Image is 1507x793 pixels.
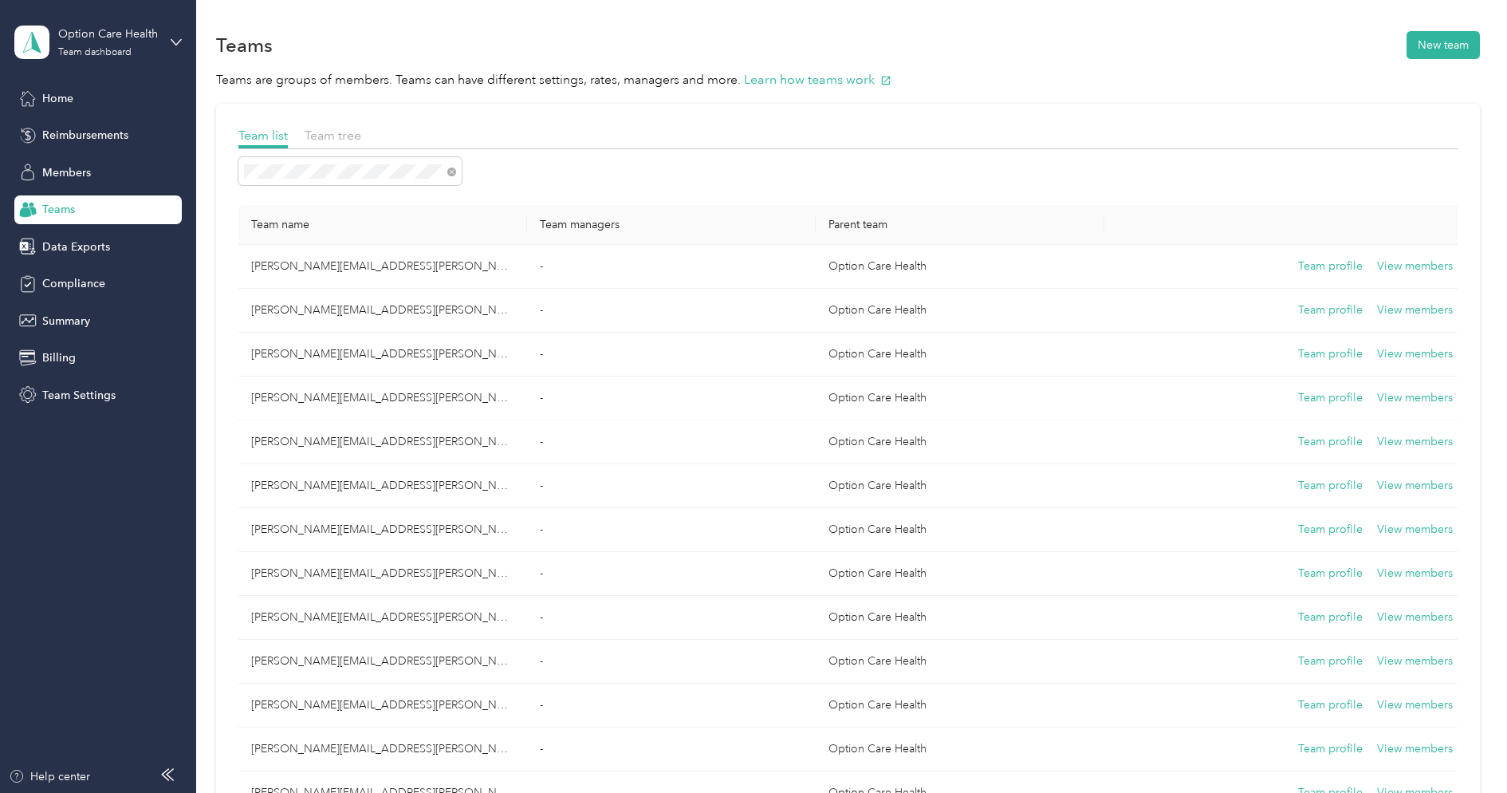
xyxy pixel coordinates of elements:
td: Option Care Health [816,420,1104,464]
td: - [527,289,816,333]
span: Members [42,164,91,181]
td: Option Care Health [816,640,1104,684]
span: - [540,523,543,536]
button: View members [1377,345,1453,363]
td: Option Care Health [816,728,1104,771]
td: - [527,245,816,289]
div: Option Care Health [58,26,158,42]
span: Reimbursements [42,127,128,144]
button: View members [1377,258,1453,275]
span: - [540,742,543,756]
div: Team dashboard [58,48,132,57]
button: Team profile [1298,565,1363,582]
td: Option Care Health [816,464,1104,508]
button: Team profile [1298,302,1363,319]
th: Team name [238,205,527,245]
iframe: Everlance-gr Chat Button Frame [1418,704,1507,793]
button: Team profile [1298,740,1363,758]
button: View members [1377,696,1453,714]
td: nancy.kamakaris@optioncare.com [238,377,527,420]
td: nancy.kamakaris@optioncare.com [238,464,527,508]
td: Option Care Health [816,289,1104,333]
td: nancy.kamakaris@optioncare.com [238,420,527,464]
td: - [527,333,816,377]
button: View members [1377,433,1453,451]
td: - [527,420,816,464]
button: New team [1407,31,1480,59]
span: Billing [42,349,76,366]
td: nancy.kamakaris@optioncare.com [238,333,527,377]
button: Team profile [1298,389,1363,407]
span: - [540,391,543,404]
button: View members [1377,609,1453,626]
button: Team profile [1298,521,1363,539]
span: - [540,479,543,492]
button: Team profile [1298,609,1363,626]
span: Home [42,90,73,107]
button: View members [1377,302,1453,319]
td: Option Care Health [816,508,1104,552]
button: Help center [9,768,90,785]
span: - [540,566,543,580]
td: - [527,640,816,684]
td: nancy.kamakaris@optioncare.com [238,289,527,333]
p: Teams are groups of members. Teams can have different settings, rates, managers and more. [216,70,1480,90]
td: - [527,377,816,420]
td: Option Care Health [816,552,1104,596]
td: nancy.kamakaris@optioncare.com [238,684,527,728]
button: Learn how teams work [744,70,891,90]
span: Team list [238,128,288,143]
span: Compliance [42,275,105,292]
button: Team profile [1298,696,1363,714]
td: - [527,728,816,771]
span: Team tree [305,128,361,143]
button: View members [1377,477,1453,495]
span: - [540,347,543,361]
span: Teams [42,201,75,218]
th: Parent team [816,205,1104,245]
button: Team profile [1298,258,1363,275]
span: Summary [42,313,90,329]
button: View members [1377,653,1453,670]
td: - [527,464,816,508]
td: nancy.kamakaris@optioncare.com [238,596,527,640]
button: Team profile [1298,433,1363,451]
td: Option Care Health [816,377,1104,420]
button: View members [1377,740,1453,758]
td: - [527,684,816,728]
td: - [527,552,816,596]
td: - [527,508,816,552]
button: View members [1377,389,1453,407]
button: Team profile [1298,477,1363,495]
span: - [540,610,543,624]
span: - [540,435,543,448]
span: - [540,303,543,317]
td: nancy.kamakaris@optioncare.com [238,508,527,552]
span: - [540,654,543,668]
td: nancy.kamakaris@optioncare.com [238,728,527,771]
td: Option Care Health [816,684,1104,728]
span: - [540,259,543,273]
span: Data Exports [42,239,110,255]
td: nancy.kamakaris@optioncare.com [238,245,527,289]
span: - [540,698,543,712]
button: Team profile [1298,345,1363,363]
td: Option Care Health [816,333,1104,377]
span: Team Settings [42,387,116,404]
td: nancy.kamakaris@optioncare.com [238,552,527,596]
td: - [527,596,816,640]
td: nancy.kamakaris@optioncare.com [238,640,527,684]
button: Team profile [1298,653,1363,670]
button: View members [1377,565,1453,582]
td: Option Care Health [816,596,1104,640]
td: Option Care Health [816,245,1104,289]
button: View members [1377,521,1453,539]
h1: Teams [216,37,273,53]
th: Team managers [527,205,816,245]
